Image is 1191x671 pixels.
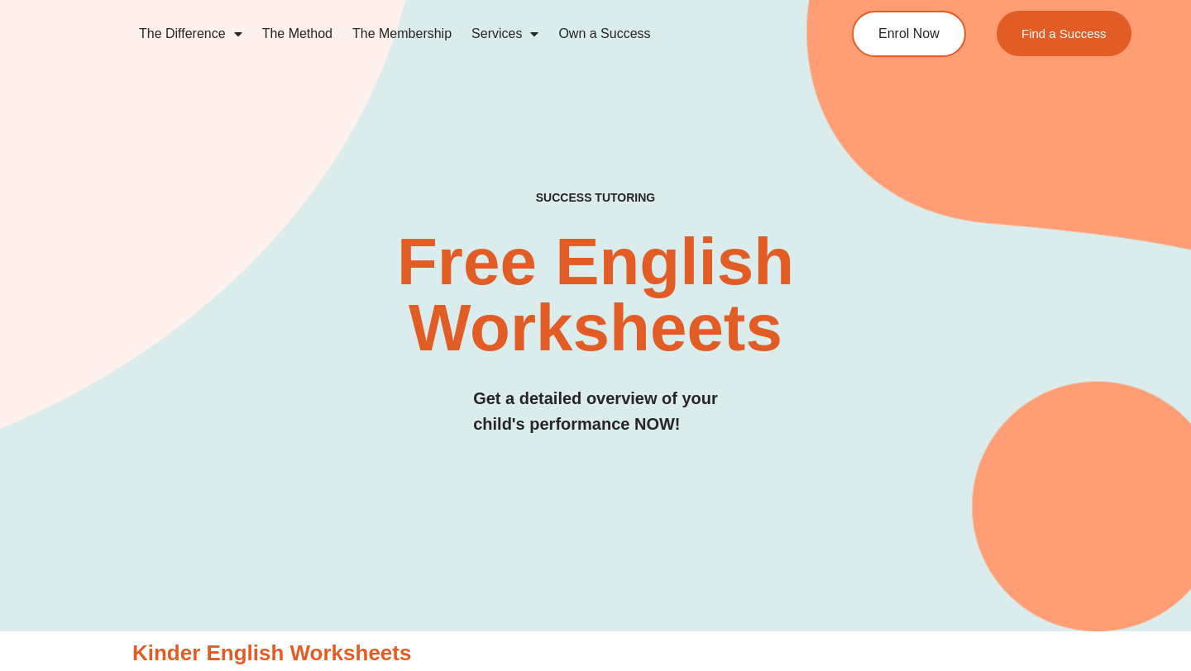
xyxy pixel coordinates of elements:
[252,15,342,53] a: The Method
[129,15,791,53] nav: Menu
[473,386,718,437] h3: Get a detailed overview of your child's performance NOW!
[852,11,966,57] a: Enrol Now
[878,27,940,40] span: Enrol Now
[132,640,1059,668] h3: Kinder English Worksheets
[462,15,548,53] a: Services
[242,229,949,361] h2: Free English Worksheets​
[129,15,252,53] a: The Difference
[437,191,754,205] h4: SUCCESS TUTORING​
[342,15,462,53] a: The Membership
[1021,27,1107,40] span: Find a Success
[997,11,1131,56] a: Find a Success
[548,15,660,53] a: Own a Success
